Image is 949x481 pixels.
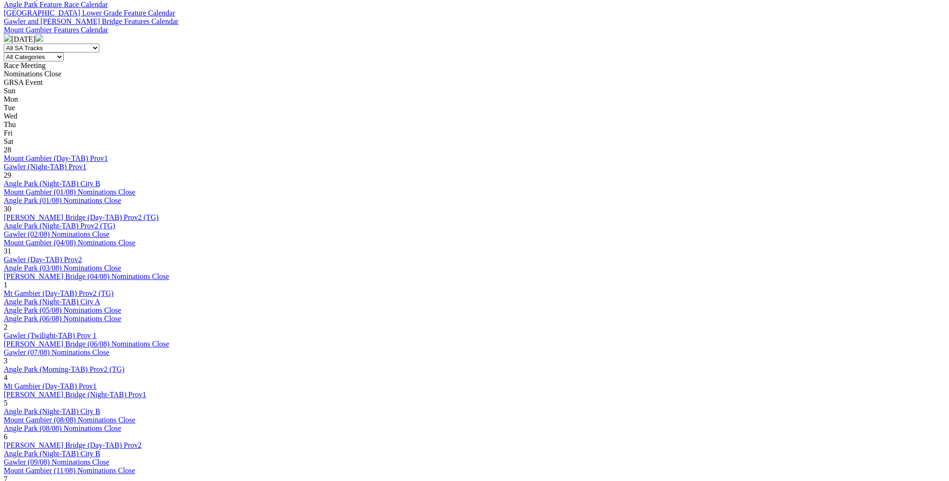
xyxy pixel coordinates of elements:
a: Angle Park (Night-TAB) City A [4,298,100,306]
a: Angle Park (Night-TAB) City B [4,180,100,188]
span: 3 [4,357,7,365]
a: Gawler (07/08) Nominations Close [4,348,109,356]
a: Angle Park (Night-TAB) Prov2 (TG) [4,222,115,230]
div: Sat [4,137,945,146]
span: 2 [4,323,7,331]
a: Angle Park (05/08) Nominations Close [4,306,121,314]
a: Angle Park (Night-TAB) City B [4,450,100,458]
div: [DATE] [4,34,945,44]
span: 6 [4,433,7,441]
a: Gawler (Day-TAB) Prov2 [4,256,82,263]
span: 28 [4,146,11,154]
span: 5 [4,399,7,407]
a: [PERSON_NAME] Bridge (06/08) Nominations Close [4,340,169,348]
a: Angle Park (08/08) Nominations Close [4,424,121,432]
a: [PERSON_NAME] Bridge (04/08) Nominations Close [4,272,169,280]
img: chevron-left-pager-white.svg [4,34,11,42]
a: Mount Gambier (Day-TAB) Prov1 [4,154,108,162]
a: Angle Park (Night-TAB) City B [4,407,100,415]
img: chevron-right-pager-white.svg [36,34,43,42]
div: Wed [4,112,945,120]
a: [PERSON_NAME] Bridge (Night-TAB) Prov1 [4,391,146,398]
span: 29 [4,171,11,179]
a: Gawler (Night-TAB) Prov1 [4,163,86,171]
a: Angle Park (Morning-TAB) Prov2 (TG) [4,365,124,373]
div: Fri [4,129,945,137]
div: Nominations Close [4,70,945,78]
a: Gawler (Twilight-TAB) Prov 1 [4,331,97,339]
a: Mt Gambier (Day-TAB) Prov1 [4,382,97,390]
a: [PERSON_NAME] Bridge (Day-TAB) Prov2 [4,441,142,449]
a: Gawler (09/08) Nominations Close [4,458,109,466]
span: 4 [4,374,7,382]
a: Mount Gambier (08/08) Nominations Close [4,416,135,424]
div: Sun [4,87,945,95]
a: Mount Gambier (04/08) Nominations Close [4,239,135,247]
a: [GEOGRAPHIC_DATA] Lower Grade Feature Calendar [4,9,175,17]
div: Mon [4,95,945,104]
div: GRSA Event [4,78,945,87]
a: Angle Park Feature Race Calendar [4,0,108,8]
a: Angle Park (06/08) Nominations Close [4,315,121,323]
span: 1 [4,281,7,289]
span: 30 [4,205,11,213]
span: 31 [4,247,11,255]
div: Thu [4,120,945,129]
div: Race Meeting [4,61,945,70]
a: Angle Park (01/08) Nominations Close [4,196,121,204]
a: Gawler and [PERSON_NAME] Bridge Features Calendar [4,17,179,25]
div: Tue [4,104,945,112]
a: Mount Gambier (11/08) Nominations Close [4,466,135,474]
a: Angle Park (03/08) Nominations Close [4,264,121,272]
a: Gawler (02/08) Nominations Close [4,230,109,238]
a: Mount Gambier Features Calendar [4,26,108,34]
a: Mt Gambier (Day-TAB) Prov2 (TG) [4,289,113,297]
a: [PERSON_NAME] Bridge (Day-TAB) Prov2 (TG) [4,213,158,221]
a: Mount Gambier (01/08) Nominations Close [4,188,135,196]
